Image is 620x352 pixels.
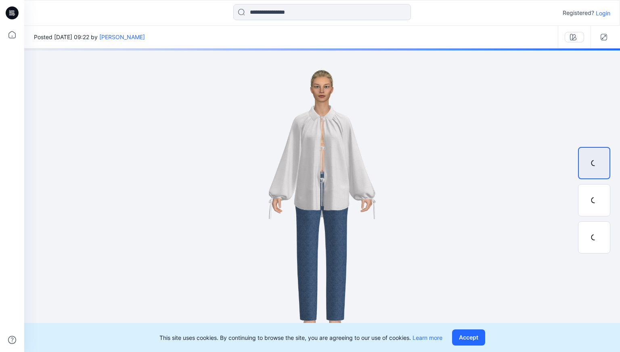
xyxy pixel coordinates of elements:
p: This site uses cookies. By continuing to browse the site, you are agreeing to our use of cookies. [159,333,442,342]
a: [PERSON_NAME] [99,34,145,40]
button: Accept [452,329,485,346]
p: Registered? [563,8,594,18]
span: Posted [DATE] 09:22 by [34,33,145,41]
a: Learn more [413,334,442,341]
p: Login [596,9,610,17]
img: eyJhbGciOiJIUzI1NiIsImtpZCI6IjAiLCJzbHQiOiJzZXMiLCJ0eXAiOiJKV1QifQ.eyJkYXRhIjp7InR5cGUiOiJzdG9yYW... [170,48,474,352]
